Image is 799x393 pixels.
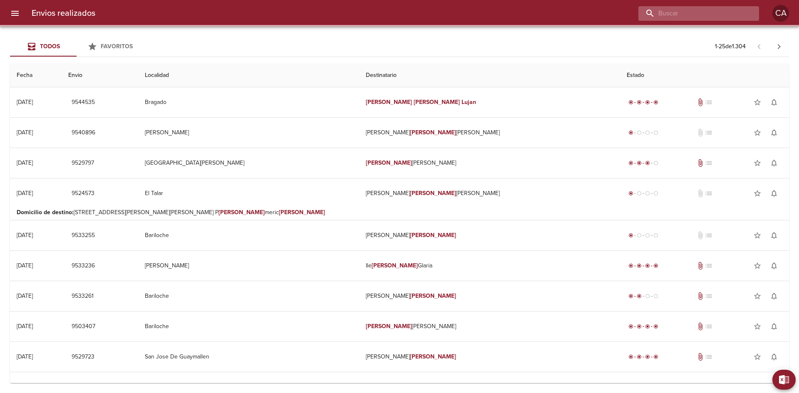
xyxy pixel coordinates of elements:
[138,251,359,281] td: [PERSON_NAME]
[410,190,456,197] em: [PERSON_NAME]
[17,323,33,330] div: [DATE]
[705,353,713,361] span: No tiene pedido asociado
[653,324,658,329] span: radio_button_checked
[653,130,658,135] span: radio_button_unchecked
[645,354,650,359] span: radio_button_checked
[68,349,98,365] button: 9529723
[366,323,412,330] em: [PERSON_NAME]
[138,281,359,311] td: Bariloche
[279,209,325,216] em: [PERSON_NAME]
[72,128,95,138] span: 9540896
[627,353,660,361] div: Entregado
[705,159,713,167] span: No tiene pedido asociado
[17,262,33,269] div: [DATE]
[68,289,97,304] button: 9533261
[17,99,33,106] div: [DATE]
[715,42,746,51] p: 1 - 25 de 1.304
[366,99,412,106] em: [PERSON_NAME]
[628,324,633,329] span: radio_button_checked
[749,185,766,202] button: Agregar a favoritos
[72,158,94,168] span: 9529797
[628,354,633,359] span: radio_button_checked
[766,227,782,244] button: Activar notificaciones
[645,233,650,238] span: radio_button_unchecked
[17,232,33,239] div: [DATE]
[359,148,620,178] td: [PERSON_NAME]
[766,318,782,335] button: Activar notificaciones
[645,263,650,268] span: radio_button_checked
[627,159,660,167] div: En viaje
[72,352,94,362] span: 9529723
[653,161,658,166] span: radio_button_unchecked
[410,353,456,360] em: [PERSON_NAME]
[68,95,98,110] button: 9544535
[770,322,778,331] span: notifications_none
[138,87,359,117] td: Bragado
[627,98,660,106] div: Entregado
[653,294,658,299] span: radio_button_unchecked
[68,186,98,201] button: 9524573
[749,124,766,141] button: Agregar a favoritos
[753,322,762,331] span: star_border
[359,178,620,208] td: [PERSON_NAME] [PERSON_NAME]
[10,64,62,87] th: Fecha
[696,159,705,167] span: Tiene documentos adjuntos
[766,288,782,304] button: Activar notificaciones
[770,159,778,167] span: notifications_none
[72,188,94,199] span: 9524573
[749,257,766,274] button: Agregar a favoritos
[637,130,642,135] span: radio_button_unchecked
[653,354,658,359] span: radio_button_checked
[653,233,658,238] span: radio_button_unchecked
[749,94,766,111] button: Agregar a favoritos
[705,129,713,137] span: No tiene pedido asociado
[359,281,620,311] td: [PERSON_NAME]
[17,129,33,136] div: [DATE]
[627,231,660,240] div: Generado
[72,230,95,241] span: 9533255
[359,251,620,281] td: Ile Glaria
[772,5,789,22] div: Abrir información de usuario
[138,311,359,341] td: Bariloche
[770,98,778,106] span: notifications_none
[138,220,359,250] td: Bariloche
[410,232,456,239] em: [PERSON_NAME]
[462,99,476,106] em: Lujan
[72,321,95,332] span: 9503407
[766,349,782,365] button: Activar notificaciones
[628,233,633,238] span: radio_button_checked
[627,129,660,137] div: Generado
[637,161,642,166] span: radio_button_checked
[17,353,33,360] div: [DATE]
[770,231,778,240] span: notifications_none
[359,311,620,341] td: [PERSON_NAME]
[637,233,642,238] span: radio_button_unchecked
[637,294,642,299] span: radio_button_checked
[32,7,95,20] h6: Envios realizados
[637,100,642,105] span: radio_button_checked
[705,262,713,270] span: No tiene pedido asociado
[10,37,143,57] div: Tabs Envios
[410,292,456,299] em: [PERSON_NAME]
[753,292,762,300] span: star_border
[637,324,642,329] span: radio_button_checked
[5,3,25,23] button: menu
[17,292,33,299] div: [DATE]
[705,231,713,240] span: No tiene pedido asociado
[638,6,745,21] input: buscar
[653,263,658,268] span: radio_button_checked
[627,322,660,331] div: Entregado
[627,262,660,270] div: Entregado
[769,37,789,57] span: Pagina siguiente
[770,262,778,270] span: notifications_none
[68,319,99,334] button: 9503407
[414,99,460,106] em: [PERSON_NAME]
[772,370,796,390] button: Exportar Excel
[753,231,762,240] span: star_border
[17,159,33,166] div: [DATE]
[749,288,766,304] button: Agregar a favoritos
[628,191,633,196] span: radio_button_checked
[62,64,138,87] th: Envio
[696,292,705,300] span: Tiene documentos adjuntos
[753,353,762,361] span: star_border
